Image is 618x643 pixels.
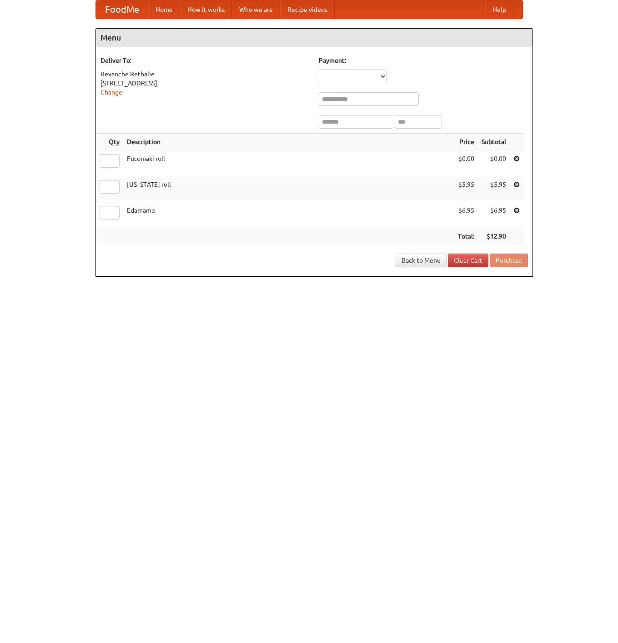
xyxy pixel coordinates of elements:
[454,150,478,176] td: $0.00
[96,29,533,47] h4: Menu
[319,56,528,65] h5: Payment:
[100,70,310,79] div: Revanche Rethalie
[454,202,478,228] td: $6.95
[180,0,232,19] a: How it works
[96,134,123,150] th: Qty
[478,150,510,176] td: $0.00
[123,202,454,228] td: Edamame
[448,254,488,267] a: Clear Cart
[123,176,454,202] td: [US_STATE] roll
[100,89,122,96] a: Change
[232,0,280,19] a: Who we are
[454,176,478,202] td: $5.95
[485,0,513,19] a: Help
[123,134,454,150] th: Description
[454,228,478,245] th: Total:
[96,0,148,19] a: FoodMe
[478,228,510,245] th: $12.90
[478,202,510,228] td: $6.95
[478,176,510,202] td: $5.95
[148,0,180,19] a: Home
[123,150,454,176] td: Futomaki roll
[454,134,478,150] th: Price
[490,254,528,267] button: Purchase
[478,134,510,150] th: Subtotal
[100,56,310,65] h5: Deliver To:
[280,0,335,19] a: Recipe videos
[396,254,447,267] a: Back to Menu
[100,79,310,88] div: [STREET_ADDRESS]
